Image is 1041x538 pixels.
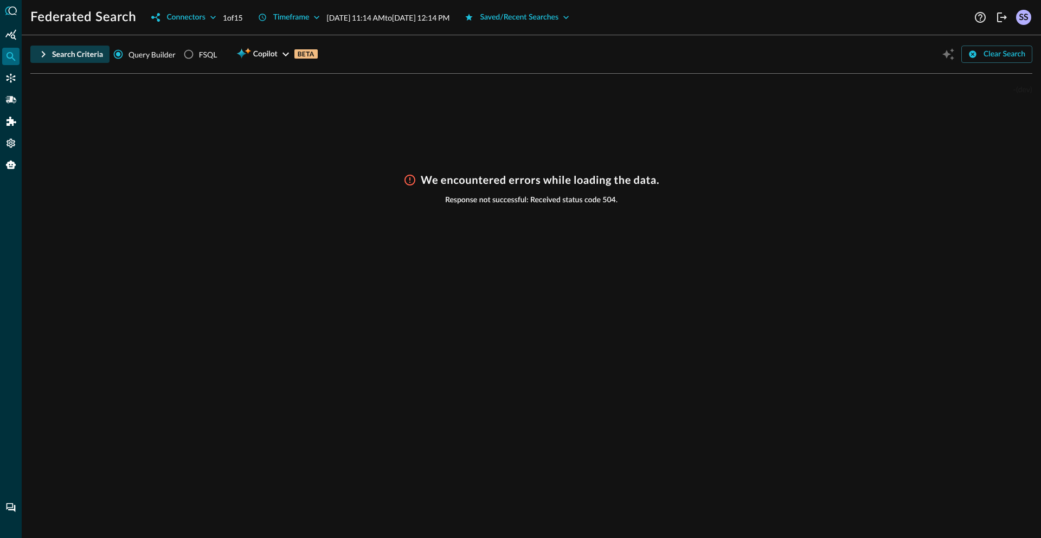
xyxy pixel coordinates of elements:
[128,49,176,60] span: Query Builder
[223,12,243,23] p: 1 of 15
[145,9,222,26] button: Connectors
[30,9,136,26] h1: Federated Search
[253,48,278,61] span: Copilot
[961,46,1032,63] button: Clear Search
[421,174,659,187] h3: We encountered errors while loading the data.
[972,9,989,26] button: Help
[2,156,20,174] div: Query Agent
[2,499,20,516] div: Chat
[984,48,1025,61] div: Clear Search
[458,9,576,26] button: Saved/Recent Searches
[480,11,558,24] div: Saved/Recent Searches
[2,134,20,152] div: Settings
[273,11,310,24] div: Timeframe
[252,9,327,26] button: Timeframe
[2,26,20,43] div: Summary Insights
[993,9,1011,26] button: Logout
[326,12,449,23] p: [DATE] 11:14 AM to [DATE] 12:14 PM
[2,48,20,65] div: Federated Search
[30,46,110,63] button: Search Criteria
[52,48,103,61] div: Search Criteria
[1016,10,1031,25] div: SS
[199,49,217,60] div: FSQL
[2,91,20,108] div: Pipelines
[1013,85,1016,94] span: -
[3,113,20,130] div: Addons
[166,11,205,24] div: Connectors
[2,69,20,87] div: Connectors
[294,49,318,59] p: BETA
[230,46,324,63] button: CopilotBETA
[445,195,618,205] span: Response not successful: Received status code 504.
[1016,85,1032,94] span: (dev)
